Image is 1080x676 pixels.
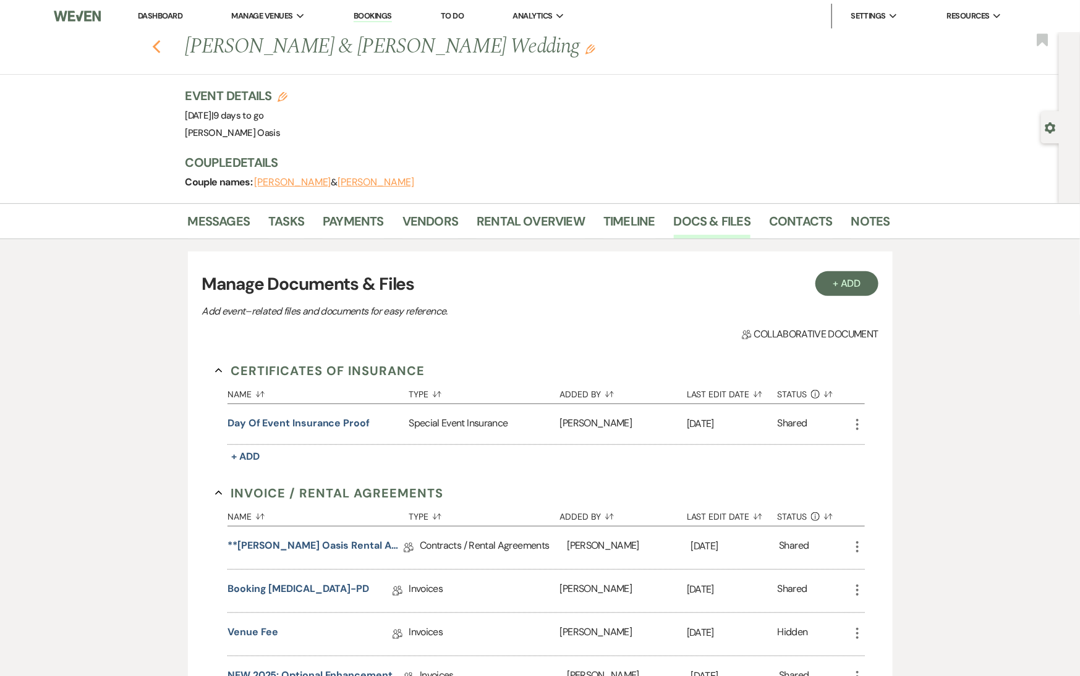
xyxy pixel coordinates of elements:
[851,10,886,22] span: Settings
[227,416,370,431] button: Day of Event Insurance Proof
[255,176,414,188] span: &
[227,538,404,557] a: **[PERSON_NAME] Oasis Rental Agreement**
[420,526,567,569] div: Contracts / Rental Agreements
[778,416,807,433] div: Shared
[687,380,778,403] button: Last Edit Date
[560,380,687,403] button: Added By
[560,502,687,526] button: Added By
[54,3,101,29] img: Weven Logo
[947,10,990,22] span: Resources
[778,581,807,601] div: Shared
[402,211,458,239] a: Vendors
[215,484,443,502] button: Invoice / Rental Agreements
[409,404,559,444] div: Special Event Insurance
[851,211,890,239] a: Notes
[268,211,304,239] a: Tasks
[185,32,739,62] h1: [PERSON_NAME] & [PERSON_NAME] Wedding
[778,512,807,521] span: Status
[202,271,878,297] h3: Manage Documents & Files
[1045,121,1056,133] button: Open lead details
[560,613,687,656] div: [PERSON_NAME]
[185,87,288,104] h3: Event Details
[815,271,878,296] button: + Add
[742,327,878,342] span: Collaborative document
[227,502,409,526] button: Name
[213,109,263,122] span: 9 days to go
[185,109,264,122] span: [DATE]
[255,177,331,187] button: [PERSON_NAME]
[215,361,425,380] button: Certificates of Insurance
[188,211,250,239] a: Messages
[185,175,255,188] span: Couple names:
[512,10,552,22] span: Analytics
[560,404,687,444] div: [PERSON_NAME]
[567,526,691,569] div: [PERSON_NAME]
[687,502,778,526] button: Last Edit Date
[338,177,414,187] button: [PERSON_NAME]
[560,570,687,612] div: [PERSON_NAME]
[409,380,559,403] button: Type
[409,502,559,526] button: Type
[778,625,808,644] div: Hidden
[227,448,263,465] button: + Add
[687,625,778,641] p: [DATE]
[354,11,392,22] a: Bookings
[323,211,384,239] a: Payments
[441,11,464,21] a: To Do
[779,538,809,557] div: Shared
[691,538,780,554] p: [DATE]
[769,211,833,239] a: Contacts
[185,127,281,139] span: [PERSON_NAME] Oasis
[477,211,585,239] a: Rental Overview
[585,43,595,54] button: Edit
[778,390,807,399] span: Status
[409,613,559,656] div: Invoices
[231,450,260,463] span: + Add
[778,502,850,526] button: Status
[409,570,559,612] div: Invoices
[687,581,778,598] p: [DATE]
[185,154,878,171] h3: Couple Details
[674,211,750,239] a: Docs & Files
[202,303,634,319] p: Add event–related files and documents for easy reference.
[227,625,278,644] a: Venue Fee
[231,10,292,22] span: Manage Venues
[227,380,409,403] button: Name
[778,380,850,403] button: Status
[603,211,655,239] a: Timeline
[211,109,264,122] span: |
[687,416,778,432] p: [DATE]
[227,581,369,601] a: Booking [MEDICAL_DATA]-PD
[138,11,182,21] a: Dashboard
